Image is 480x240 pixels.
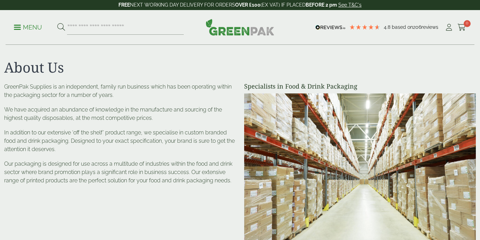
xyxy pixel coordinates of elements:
[413,24,421,30] span: 206
[349,24,380,30] div: 4.79 Stars
[4,59,476,76] h1: About Us
[4,83,236,99] p: GreenPak Supplies is an independent, family run business which has been operating within the pack...
[206,19,274,35] img: GreenPak Supplies
[464,20,471,27] span: 0
[4,106,236,122] p: We have acquired an abundance of knowledge in the manufacture and sourcing of the highest quality...
[14,23,42,30] a: Menu
[421,24,438,30] span: reviews
[338,2,362,8] a: See T&C's
[235,2,260,8] strong: OVER £100
[392,24,413,30] span: Based on
[118,2,130,8] strong: FREE
[4,129,236,154] p: In addition to our extensive ‘off the shelf’ product range, we specialise in custom branded food ...
[384,24,392,30] span: 4.8
[244,83,476,90] h4: Specialists in Food & Drink Packaging
[445,24,453,31] i: My Account
[457,24,466,31] i: Cart
[306,2,337,8] strong: BEFORE 2 pm
[14,23,42,32] p: Menu
[315,25,346,30] img: REVIEWS.io
[4,160,236,185] p: Our packaging is designed for use across a multitude of industries within the food and drink sect...
[457,22,466,33] a: 0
